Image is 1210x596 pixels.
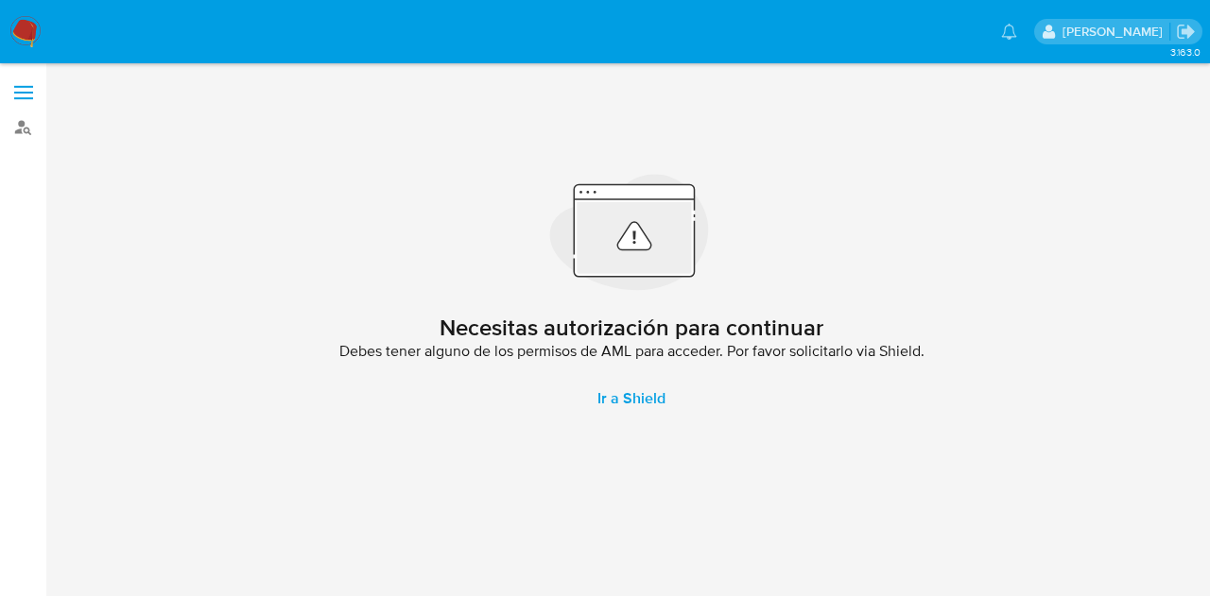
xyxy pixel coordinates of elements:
span: Debes tener alguno de los permisos de AML para acceder. Por favor solicitarlo via Shield. [339,342,925,361]
h2: Necesitas autorización para continuar [440,314,823,342]
p: gloria.villasanti@mercadolibre.com [1063,23,1169,41]
a: Ir a Shield [575,376,688,421]
span: Ir a Shield [597,376,665,421]
a: Salir [1176,22,1196,42]
a: Notificaciones [1001,24,1017,40]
